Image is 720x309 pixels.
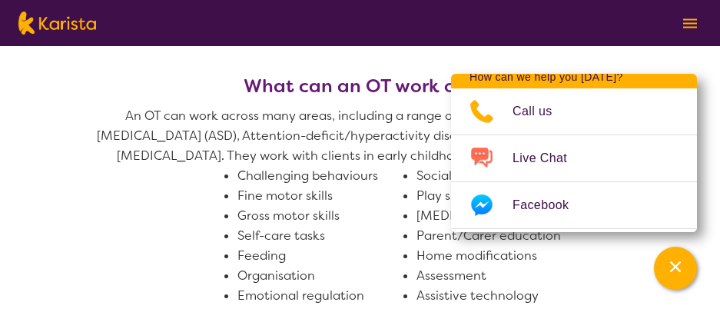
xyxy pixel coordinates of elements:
div: Channel Menu [451,74,697,232]
li: Emotional regulation [237,286,404,306]
li: [MEDICAL_DATA] [416,206,583,226]
li: Parent/Carer education [416,226,583,246]
img: Karista logo [18,12,96,35]
span: Facebook [513,194,587,217]
li: Assessment [416,266,583,286]
h3: What can an OT work on? [84,75,637,97]
p: How can we help you [DATE]? [469,71,679,84]
span: Live Chat [513,147,586,170]
a: Web link opens in a new tab. [451,229,697,275]
li: Social skills [416,166,583,186]
button: Channel Menu [654,247,697,290]
li: Organisation [237,266,404,286]
li: Gross motor skills [237,206,404,226]
li: Fine motor skills [237,186,404,206]
ul: Choose channel [451,88,697,275]
li: Home modifications [416,246,583,266]
img: menu [683,18,697,28]
li: Feeding [237,246,404,266]
span: Call us [513,100,571,123]
p: An OT can work across many areas, including a range of diagnosis' for example, [MEDICAL_DATA] (AS... [84,106,637,166]
li: Challenging behaviours [237,166,404,186]
li: Self-care tasks [237,226,404,246]
li: Play skills [416,186,583,206]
